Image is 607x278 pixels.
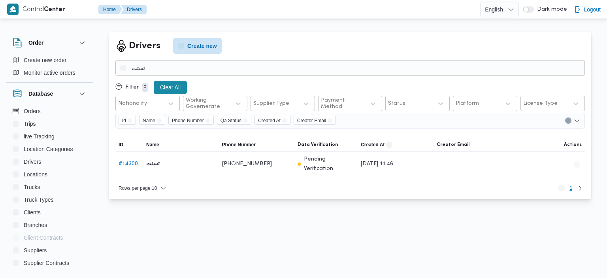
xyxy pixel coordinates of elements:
[129,39,160,53] h2: Drivers
[9,193,90,206] button: Truck Types
[115,60,585,76] input: Search...
[361,142,385,148] span: Created At; Sorted in descending order
[13,38,87,47] button: Order
[9,168,90,181] button: Locations
[28,89,53,98] h3: Database
[564,142,582,148] span: Actions
[294,116,336,125] span: Creator Email
[24,119,36,129] span: Trips
[121,5,147,14] button: Drivers
[125,84,139,91] p: Filter
[24,55,66,65] span: Create new order
[24,220,47,230] span: Branches
[456,100,479,107] div: Platform
[44,7,65,13] b: Center
[9,181,90,193] button: Trucks
[187,41,217,51] span: Create new
[566,183,575,193] button: Page 1 of 1
[24,258,69,268] span: Supplier Contracts
[28,38,43,47] h3: Order
[243,118,248,123] button: Remove Qa Status from selection in this group
[6,54,93,82] div: Order
[24,182,40,192] span: Trucks
[321,97,362,110] div: Payment Method
[168,116,214,125] span: Phone Number
[146,142,159,148] span: Name
[254,116,290,125] span: Created At
[143,138,219,151] button: Name
[575,183,585,193] button: Next page
[24,132,55,141] span: live Tracking
[9,155,90,168] button: Drivers
[119,161,138,166] a: #14300
[24,233,63,242] span: Client Contracts
[122,116,126,125] span: Id
[118,100,147,107] div: Nationality
[437,142,469,148] span: Creator Email
[9,244,90,257] button: Suppliers
[388,100,405,107] div: Status
[572,160,582,169] button: All actions
[24,106,41,116] span: Orders
[24,246,47,255] span: Suppliers
[221,116,241,125] span: Qa Status
[98,5,122,14] button: Home
[523,100,558,107] div: License Type
[128,118,132,123] button: Remove Id from selection in this group
[119,142,123,148] span: ID
[9,206,90,219] button: Clients
[297,116,326,125] span: Creator Email
[186,97,227,110] div: Working Governerate
[361,159,393,169] span: [DATE] 11:46
[172,116,204,125] span: Phone Number
[557,183,566,193] button: Previous page
[24,144,73,154] span: Location Categories
[9,105,90,117] button: Orders
[24,157,41,166] span: Drivers
[157,118,162,123] button: Remove Name from selection in this group
[304,155,354,174] p: Pending Verification
[6,105,93,276] div: Database
[222,142,256,148] span: Phone Number
[328,118,332,123] button: Remove Creator Email from selection in this group
[9,257,90,269] button: Supplier Contracts
[154,81,187,94] button: Clear All
[9,219,90,231] button: Branches
[173,38,222,54] button: Create new
[9,231,90,244] button: Client Contracts
[219,138,295,151] button: Phone Number
[358,138,434,151] button: Created AtSorted in descending order
[282,118,287,123] button: Remove Created At from selection in this group
[115,183,170,193] button: Rows per page:10
[9,130,90,143] button: live Tracking
[217,116,251,125] span: Qa Status
[139,116,165,125] span: Name
[143,116,155,125] span: Name
[115,138,143,151] button: ID
[9,54,90,66] button: Create new order
[574,117,580,124] button: Open list of options
[24,195,53,204] span: Truck Types
[205,118,210,123] button: Remove Phone Number from selection in this group
[146,159,160,169] b: تستت
[258,116,281,125] span: Created At
[534,6,567,13] span: Dark mode
[571,2,604,17] button: Logout
[119,183,157,193] span: Rows per page : 10
[253,100,289,107] div: Supplier Type
[222,159,272,169] span: [PHONE_NUMBER]
[119,116,136,125] span: Id
[565,117,571,124] button: Clear input
[298,142,338,148] span: Data Verification
[7,4,19,15] img: X8yXhbKr1z7QwAAAABJRU5ErkJggg==
[9,66,90,79] button: Monitor active orders
[142,83,148,92] p: 0
[9,117,90,130] button: Trips
[24,208,41,217] span: Clients
[24,68,75,78] span: Monitor active orders
[13,89,87,98] button: Database
[584,5,601,14] span: Logout
[9,143,90,155] button: Location Categories
[386,142,392,148] svg: Sorted in descending order
[569,183,572,193] span: 1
